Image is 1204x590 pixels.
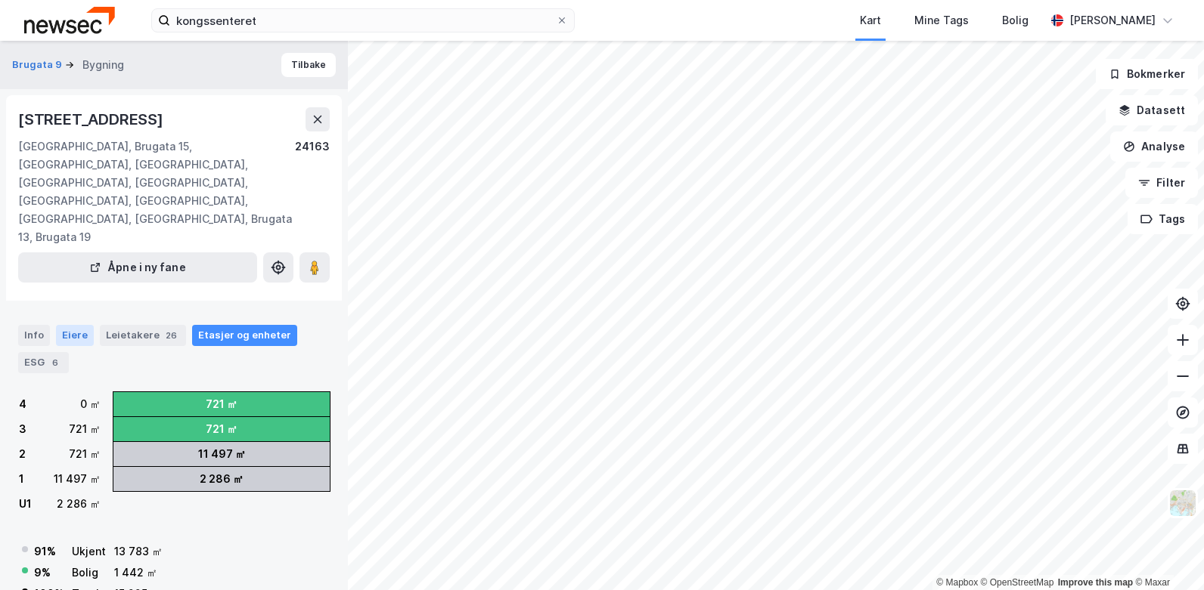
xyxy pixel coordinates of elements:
[100,325,186,346] div: Leietakere
[1002,11,1029,29] div: Bolig
[1096,59,1198,89] button: Bokmerker
[72,564,106,582] div: Bolig
[295,137,330,246] div: 24163
[1125,168,1198,198] button: Filter
[1128,517,1204,590] iframe: Chat Widget
[19,395,26,413] div: 4
[12,57,65,73] button: Brugata 9
[1168,489,1197,517] img: Z
[18,352,69,373] div: ESG
[1069,11,1156,29] div: [PERSON_NAME]
[69,420,101,438] div: 721 ㎡
[981,577,1054,588] a: OpenStreetMap
[281,53,336,77] button: Tilbake
[19,470,24,488] div: 1
[82,56,124,74] div: Bygning
[34,542,56,561] div: 91 %
[114,542,163,561] div: 13 783 ㎡
[18,325,50,346] div: Info
[56,325,94,346] div: Eiere
[19,445,26,463] div: 2
[80,395,101,413] div: 0 ㎡
[54,470,101,488] div: 11 497 ㎡
[48,355,63,370] div: 6
[1058,577,1133,588] a: Improve this map
[206,395,237,413] div: 721 ㎡
[18,252,257,283] button: Åpne i ny fane
[1128,204,1198,234] button: Tags
[19,495,32,513] div: U1
[163,328,180,343] div: 26
[198,445,246,463] div: 11 497 ㎡
[170,9,556,32] input: Søk på adresse, matrikkel, gårdeiere, leietakere eller personer
[19,420,26,438] div: 3
[1106,95,1198,125] button: Datasett
[114,564,163,582] div: 1 442 ㎡
[18,137,295,246] div: [GEOGRAPHIC_DATA], Brugata 15, [GEOGRAPHIC_DATA], [GEOGRAPHIC_DATA], [GEOGRAPHIC_DATA], [GEOGRAPH...
[200,470,244,488] div: 2 286 ㎡
[860,11,881,29] div: Kart
[72,542,106,561] div: Ukjent
[914,11,969,29] div: Mine Tags
[206,420,237,438] div: 721 ㎡
[18,107,166,131] div: [STREET_ADDRESS]
[57,495,101,513] div: 2 286 ㎡
[1110,131,1198,162] button: Analyse
[34,564,51,582] div: 9 %
[198,328,291,341] div: Etasjer og enheter
[69,445,101,463] div: 721 ㎡
[936,577,978,588] a: Mapbox
[24,7,115,33] img: newsec-logo.f6e21ccffca1b3a03d2d.png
